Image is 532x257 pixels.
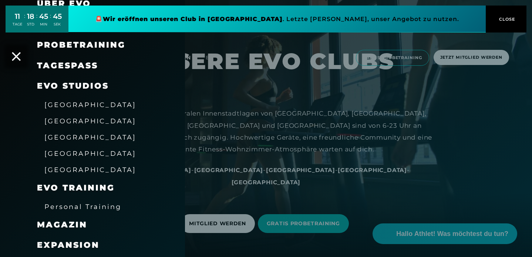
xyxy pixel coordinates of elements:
a: Probetraining [37,40,125,50]
div: STD [27,22,34,27]
div: 11 [13,11,22,22]
span: CLOSE [497,16,515,23]
div: TAGE [13,22,22,27]
button: CLOSE [486,6,526,32]
a: TAGESPASS [37,61,98,71]
div: MIN [39,22,48,27]
div: : [36,12,37,31]
div: 45 [53,11,62,22]
div: SEK [53,22,62,27]
div: : [50,12,51,31]
div: 45 [39,11,48,22]
div: 18 [27,11,34,22]
div: : [24,12,25,31]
